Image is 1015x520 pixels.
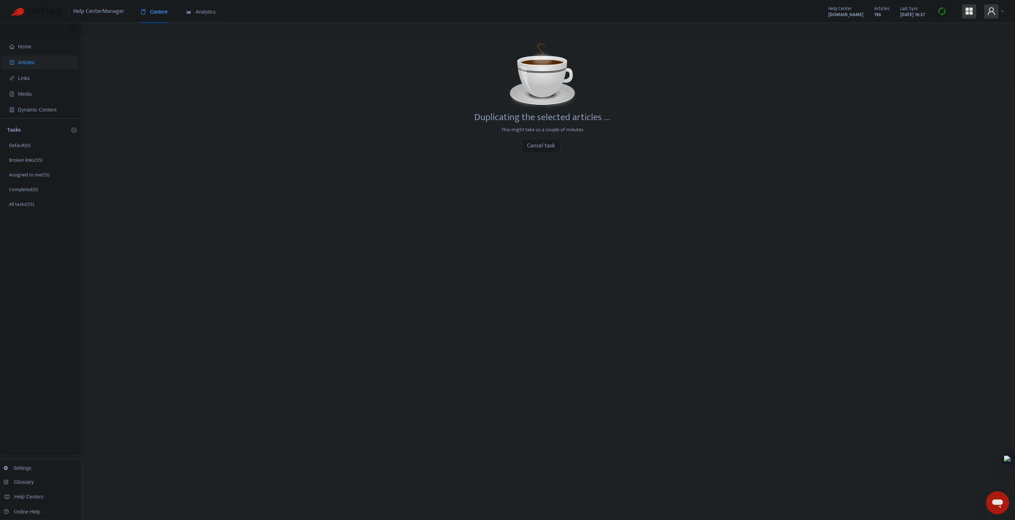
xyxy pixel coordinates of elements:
a: Glossary [4,479,34,485]
p: Default ( 0 ) [9,142,31,149]
span: container [9,107,14,112]
img: Coffee image [507,40,578,112]
span: Help Centers [14,494,44,500]
span: file-image [9,91,14,96]
span: plus-circle [71,128,76,133]
span: appstore [965,7,974,15]
span: Media [18,91,32,97]
span: book [141,9,146,14]
img: Swifteq [11,6,61,16]
strong: 196 [875,11,881,19]
span: Analytics [186,9,216,15]
p: Broken links ( 55 ) [9,156,42,164]
span: Content [141,9,168,15]
strong: [DOMAIN_NAME] [829,11,864,19]
p: This might take us a couple of minutes [458,126,627,133]
span: area-chart [186,9,191,14]
strong: [DATE] 16:37 [900,11,925,19]
a: Settings [4,465,32,471]
p: Assigned to me ( 55 ) [9,171,50,179]
span: home [9,44,14,49]
p: Completed ( 0 ) [9,186,38,193]
p: Tasks [7,126,21,134]
a: Online Help [4,509,40,515]
iframe: Button to launch messaging window [986,491,1009,514]
span: account-book [9,60,14,65]
p: All tasks ( 55 ) [9,200,34,208]
span: Help Center Manager [74,5,125,18]
button: Cancel task [522,139,561,153]
span: Articles [18,60,34,65]
span: Links [18,75,30,81]
img: sync.dc5367851b00ba804db3.png [938,7,947,16]
span: user [987,7,996,15]
span: Last Sync [900,5,919,13]
a: [DOMAIN_NAME] [829,10,864,19]
span: Articles [875,5,890,13]
span: Home [18,44,31,49]
span: Cancel task [527,141,555,150]
span: Help Center [829,5,852,13]
span: Dynamic Content [18,107,56,113]
span: link [9,76,14,81]
h3: Duplicating the selected articles ... [475,112,611,123]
